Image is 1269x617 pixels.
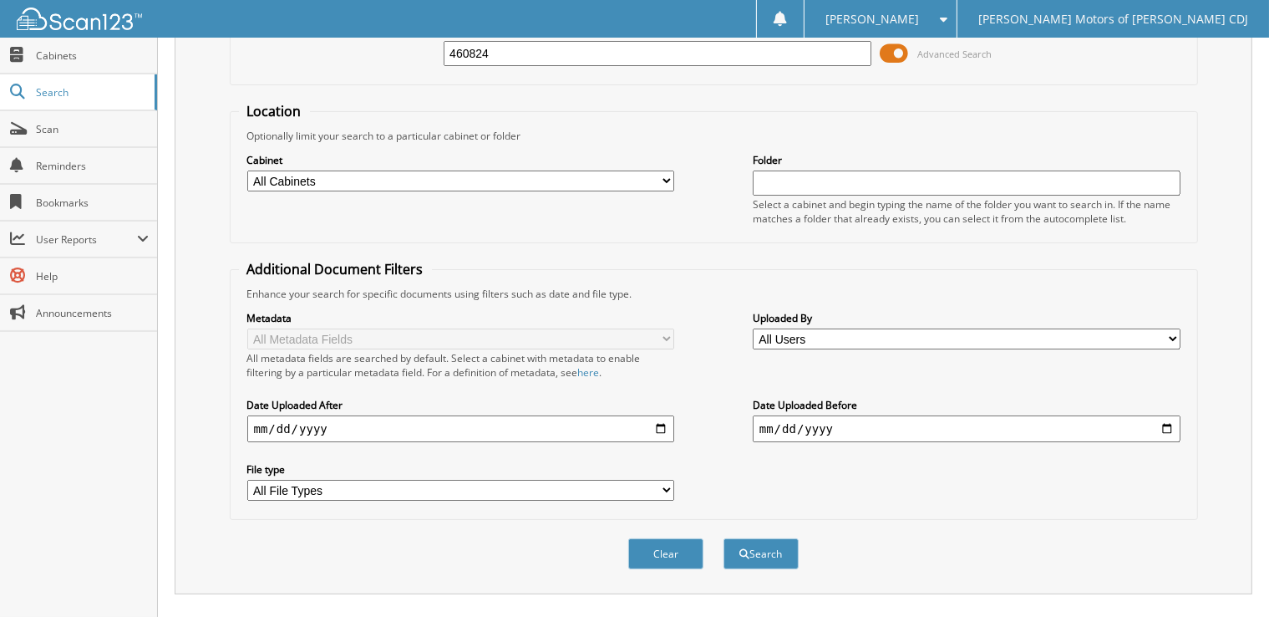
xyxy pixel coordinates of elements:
[723,538,799,569] button: Search
[578,365,600,380] a: here
[239,102,310,120] legend: Location
[36,196,149,210] span: Bookmarks
[825,14,919,24] span: [PERSON_NAME]
[36,306,149,320] span: Announcements
[753,398,1180,412] label: Date Uploaded Before
[628,538,703,569] button: Clear
[36,85,146,99] span: Search
[17,8,142,30] img: scan123-logo-white.svg
[753,416,1180,442] input: end
[36,159,149,173] span: Reminders
[247,311,675,325] label: Metadata
[978,14,1248,24] span: [PERSON_NAME] Motors of [PERSON_NAME] CDJ
[239,129,1189,143] div: Optionally limit your search to a particular cabinet or folder
[247,153,675,167] label: Cabinet
[753,153,1180,167] label: Folder
[36,122,149,136] span: Scan
[247,462,675,477] label: File type
[36,269,149,283] span: Help
[247,416,675,442] input: start
[1185,537,1269,617] iframe: Chat Widget
[36,232,137,247] span: User Reports
[36,48,149,63] span: Cabinets
[247,398,675,412] label: Date Uploaded After
[239,287,1189,301] div: Enhance your search for specific documents using filters such as date and file type.
[753,311,1180,325] label: Uploaded By
[239,260,432,278] legend: Additional Document Filters
[917,48,992,60] span: Advanced Search
[247,351,675,380] div: All metadata fields are searched by default. Select a cabinet with metadata to enable filtering b...
[753,197,1180,226] div: Select a cabinet and begin typing the name of the folder you want to search in. If the name match...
